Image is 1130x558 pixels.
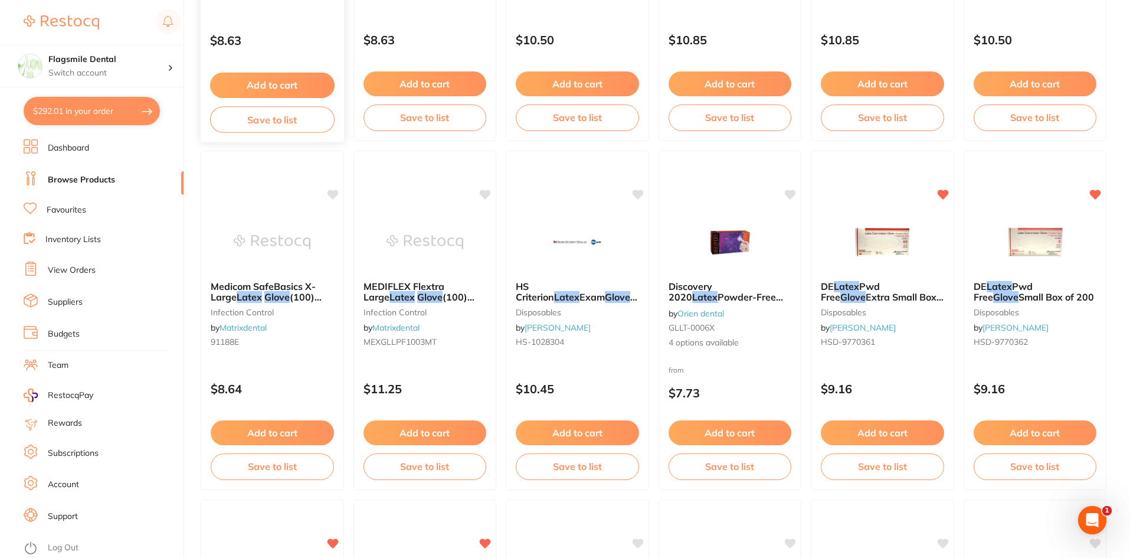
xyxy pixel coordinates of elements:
[516,281,639,303] b: HS Criterion Latex Exam Glove Powder Free Small 100 box
[363,322,420,333] span: by
[1102,506,1112,515] span: 1
[211,308,334,317] small: infection control
[821,322,896,333] span: by
[669,71,792,96] button: Add to cart
[669,386,792,400] p: $7.73
[24,539,180,558] button: Log Out
[974,308,1097,317] small: disposables
[363,291,474,314] span: (100) Powder Free
[48,390,93,402] span: RestocqPay
[669,291,783,314] span: Powder-Free Exam
[974,382,1097,396] p: $9.16
[692,213,768,272] img: Discovery 2020 Latex Powder-Free Exam Gloves, Box of 100
[211,280,316,303] span: Medicom SafeBasics X-Large
[48,54,168,66] h4: Flagsmile Dental
[48,417,82,429] a: Rewards
[211,453,334,479] button: Save to list
[211,420,334,445] button: Add to cart
[669,453,792,479] button: Save to list
[24,15,99,30] img: Restocq Logo
[24,97,160,125] button: $292.01 in your order
[694,302,719,314] em: Glove
[669,420,792,445] button: Add to cart
[974,322,1049,333] span: by
[48,265,96,276] a: View Orders
[363,453,487,479] button: Save to list
[821,308,944,317] small: disposables
[211,382,334,396] p: $8.64
[1018,291,1094,303] span: Small Box of 200
[24,389,38,402] img: RestocqPay
[993,291,1018,303] em: Glove
[48,511,78,523] a: Support
[516,33,639,47] p: $10.50
[363,105,487,130] button: Save to list
[579,291,605,303] span: Exam
[48,542,78,554] a: Log Out
[24,389,93,402] a: RestocqPay
[516,322,591,333] span: by
[210,73,335,98] button: Add to cart
[987,280,1012,292] em: Latex
[539,213,615,272] img: HS Criterion Latex Exam Glove Powder Free Small 100 box
[525,322,591,333] a: [PERSON_NAME]
[821,71,944,96] button: Add to cart
[48,328,80,340] a: Budgets
[830,322,896,333] a: [PERSON_NAME]
[669,33,792,47] p: $10.85
[264,291,290,303] em: Glove
[363,337,437,347] span: MEXGLLPF1003MT
[669,366,684,374] span: from
[363,382,487,396] p: $11.25
[211,291,322,314] span: (100) Powder Free
[821,280,880,303] span: Pwd Free
[211,281,334,303] b: Medicom SafeBasics X-Large Latex Glove (100) Powder Free
[821,280,834,292] span: DE
[48,67,168,79] p: Switch account
[669,281,792,303] b: Discovery 2020 Latex Powder-Free Exam Gloves, Box of 100
[210,106,335,133] button: Save to list
[516,420,639,445] button: Add to cart
[821,453,944,479] button: Save to list
[719,302,777,314] span: s, Box of 100
[516,308,639,317] small: disposables
[24,9,99,36] a: Restocq Logo
[516,291,665,314] span: Powder Free Small 100 box
[48,360,68,371] a: Team
[821,382,944,396] p: $9.16
[211,322,267,333] span: by
[554,291,579,303] em: Latex
[692,291,718,303] em: Latex
[48,479,79,491] a: Account
[389,291,415,303] em: Latex
[974,337,1028,347] span: HSD-9770362
[669,280,712,303] span: Discovery 2020
[821,337,875,347] span: HSD-9770361
[974,453,1097,479] button: Save to list
[45,234,101,246] a: Inventory Lists
[516,280,554,303] span: HS Criterion
[18,54,42,78] img: Flagsmile Dental
[516,382,639,396] p: $10.45
[363,308,487,317] small: infection control
[417,291,443,303] em: Glove
[48,174,115,186] a: Browse Products
[48,142,89,154] a: Dashboard
[821,291,944,314] span: Extra Small Box of 200
[974,105,1097,130] button: Save to list
[363,71,487,96] button: Add to cart
[669,322,715,333] span: GLLT-0006X
[363,280,444,303] span: MEDIFLEX Flextra Large
[982,322,1049,333] a: [PERSON_NAME]
[669,308,724,319] span: by
[677,308,724,319] a: Orien dental
[974,280,1033,303] span: Pwd Free
[840,291,866,303] em: Glove
[363,420,487,445] button: Add to cart
[516,337,564,347] span: HS-1028304
[47,204,86,216] a: Favourites
[220,322,267,333] a: Matrixdental
[974,280,987,292] span: DE
[210,34,335,47] p: $8.63
[363,33,487,47] p: $8.63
